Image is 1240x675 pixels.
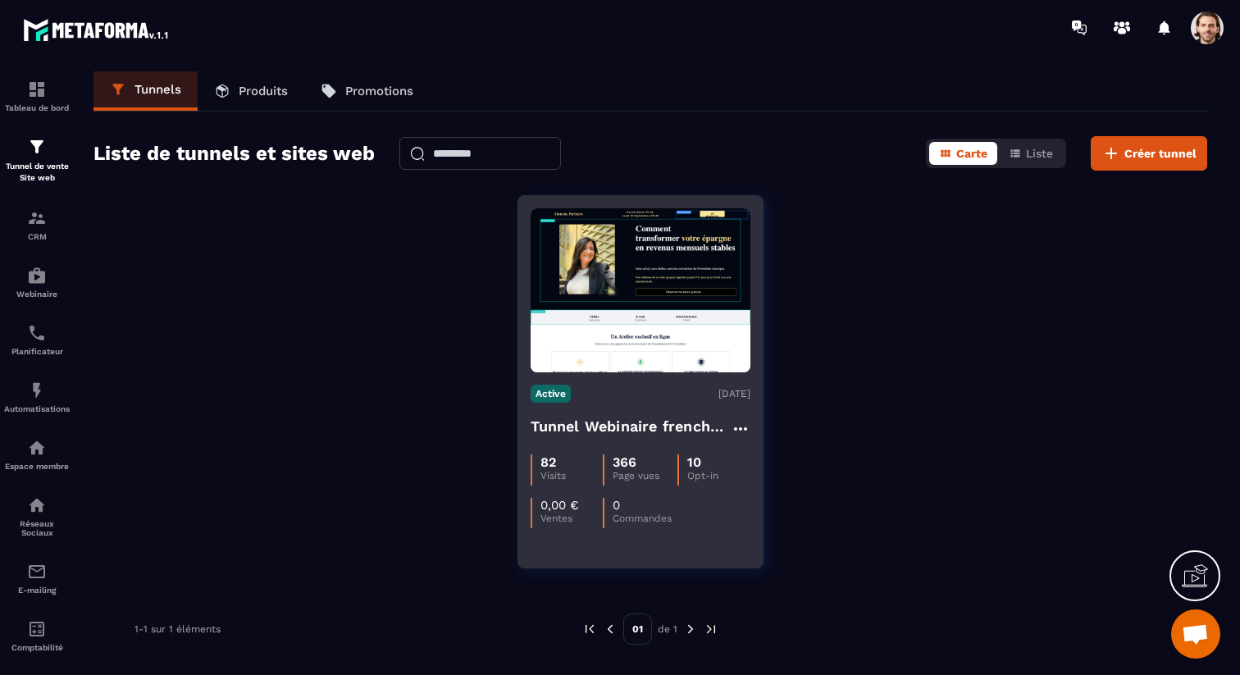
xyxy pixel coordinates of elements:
img: scheduler [27,323,47,343]
img: prev [582,622,597,636]
img: social-network [27,495,47,515]
p: Page vues [613,470,677,481]
img: next [683,622,698,636]
p: CRM [4,232,70,241]
p: Tunnel de vente Site web [4,161,70,184]
img: automations [27,381,47,400]
p: 10 [687,454,701,470]
p: Produits [239,84,288,98]
p: Opt-in [687,470,750,481]
a: social-networksocial-networkRéseaux Sociaux [4,483,70,550]
a: Produits [198,71,304,111]
img: automations [27,438,47,458]
a: automationsautomationsWebinaire [4,253,70,311]
a: accountantaccountantComptabilité [4,607,70,664]
a: automationsautomationsEspace membre [4,426,70,483]
p: Tunnels [134,82,181,97]
p: E-mailing [4,586,70,595]
img: prev [603,622,618,636]
p: Active [531,385,571,403]
p: 1-1 sur 1 éléments [134,623,221,635]
a: formationformationTunnel de vente Site web [4,125,70,196]
div: Ouvrir le chat [1171,609,1220,659]
h2: Liste de tunnels et sites web [93,137,375,170]
img: automations [27,266,47,285]
a: emailemailE-mailing [4,550,70,607]
img: formation [27,137,47,157]
p: Tableau de bord [4,103,70,112]
a: formationformationCRM [4,196,70,253]
a: Tunnels [93,71,198,111]
img: accountant [27,619,47,639]
p: 01 [623,613,652,645]
p: 0,00 € [540,498,579,513]
button: Carte [929,142,997,165]
p: Webinaire [4,290,70,299]
p: de 1 [658,623,677,636]
p: 366 [613,454,636,470]
p: [DATE] [718,388,750,399]
p: 0 [613,498,620,513]
a: Promotions [304,71,430,111]
img: formation [27,80,47,99]
span: Carte [956,147,987,160]
p: Visits [540,470,603,481]
p: 82 [540,454,556,470]
p: Planificateur [4,347,70,356]
img: formation [27,208,47,228]
h4: Tunnel Webinaire frenchy partners [531,415,731,438]
button: Liste [999,142,1063,165]
a: schedulerschedulerPlanificateur [4,311,70,368]
p: Automatisations [4,404,70,413]
span: Créer tunnel [1124,145,1197,162]
img: next [704,622,718,636]
p: Réseaux Sociaux [4,519,70,537]
span: Liste [1026,147,1053,160]
img: image [531,208,750,372]
button: Créer tunnel [1091,136,1207,171]
p: Espace membre [4,462,70,471]
a: automationsautomationsAutomatisations [4,368,70,426]
img: email [27,562,47,582]
p: Commandes [613,513,675,524]
a: formationformationTableau de bord [4,67,70,125]
p: Ventes [540,513,603,524]
p: Promotions [345,84,413,98]
p: Comptabilité [4,643,70,652]
img: logo [23,15,171,44]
